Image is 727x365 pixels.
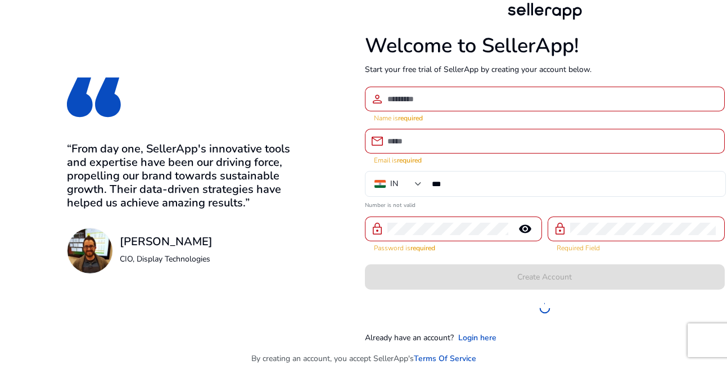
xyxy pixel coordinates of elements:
[414,353,476,364] a: Terms Of Service
[390,178,398,190] div: IN
[557,241,716,253] mat-error: Required Field
[371,134,384,148] span: email
[397,156,422,165] strong: required
[120,235,213,249] h3: [PERSON_NAME]
[512,222,539,236] mat-icon: remove_red_eye
[120,253,213,265] p: CIO, Display Technologies
[553,222,567,236] span: lock
[374,241,533,253] mat-error: Password is
[365,332,454,344] p: Already have an account?
[365,34,725,58] h1: Welcome to SellerApp!
[374,154,716,165] mat-error: Email is
[398,114,423,123] strong: required
[365,64,725,75] p: Start your free trial of SellerApp by creating your account below.
[371,222,384,236] span: lock
[371,92,384,106] span: person
[365,198,725,210] mat-error: Number is not valid
[374,111,716,123] mat-error: Name is
[410,244,435,253] strong: required
[458,332,496,344] a: Login here
[67,142,307,210] h3: “From day one, SellerApp's innovative tools and expertise have been our driving force, propelling...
